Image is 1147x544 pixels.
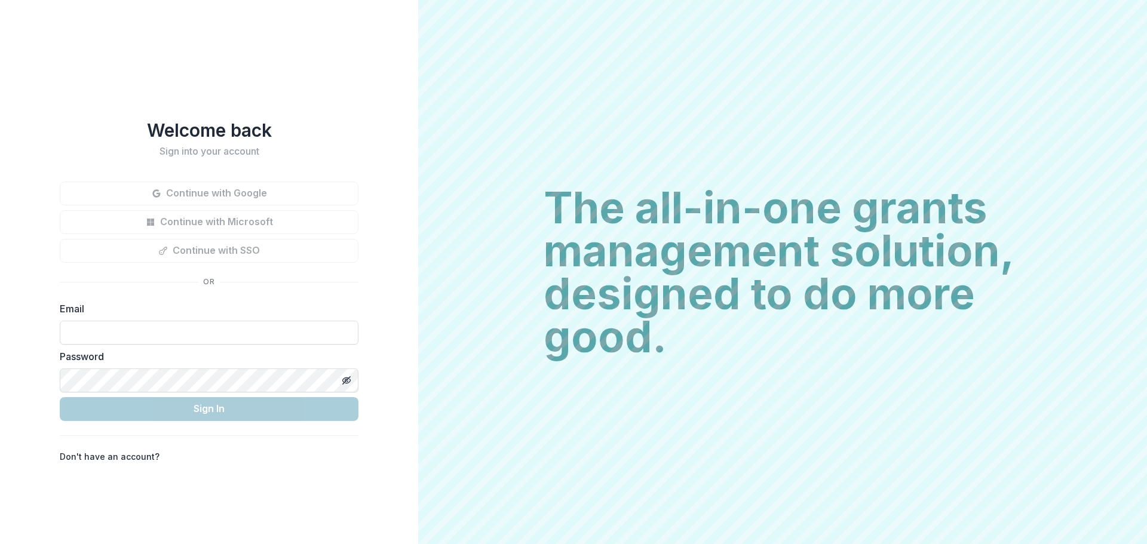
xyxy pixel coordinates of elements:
[60,210,358,234] button: Continue with Microsoft
[60,182,358,205] button: Continue with Google
[60,450,160,463] p: Don't have an account?
[60,397,358,421] button: Sign In
[337,371,356,390] button: Toggle password visibility
[60,349,351,364] label: Password
[60,119,358,141] h1: Welcome back
[60,239,358,263] button: Continue with SSO
[60,146,358,157] h2: Sign into your account
[60,302,351,316] label: Email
